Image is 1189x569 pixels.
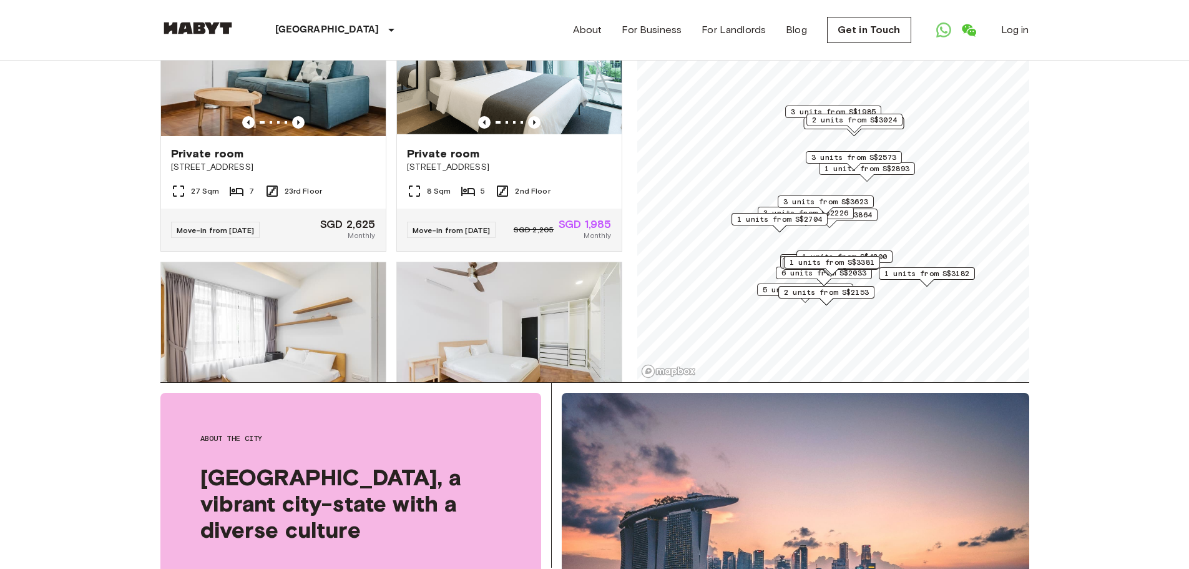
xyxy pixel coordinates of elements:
span: SGD 1,985 [559,219,611,230]
span: 1 units from S$4200 [802,251,887,262]
a: About [573,22,602,37]
span: 8 Sqm [427,186,451,197]
span: 2 units from S$2342 [786,255,871,266]
span: 3 units from S$1985 [791,106,876,117]
img: Marketing picture of unit SG-01-108-001-003 [397,262,622,412]
a: Get in Touch [827,17,911,43]
span: Private room [407,146,480,161]
button: Previous image [242,116,255,129]
span: SGD 2,625 [320,219,375,230]
span: 5 units from S$1680 [763,284,848,295]
div: Map marker [879,267,975,287]
span: Move-in from [DATE] [413,225,491,235]
span: 1 units from S$3381 [790,257,874,268]
span: Private room [171,146,244,161]
div: Map marker [819,162,915,182]
span: 1 units from S$2893 [824,163,909,174]
div: Map marker [732,213,828,232]
span: [STREET_ADDRESS] [171,161,376,174]
span: 3 units from S$3623 [783,196,868,207]
span: 2 units from S$3024 [812,114,897,126]
a: Open WhatsApp [931,17,956,42]
span: 2 units from S$2153 [784,287,869,298]
span: SGD 2,205 [514,224,554,235]
span: 27 Sqm [191,186,220,197]
a: For Business [622,22,682,37]
span: Monthly [348,230,375,241]
a: Log in [1001,22,1029,37]
img: Marketing picture of unit SG-01-003-012-01 [161,262,386,412]
div: Map marker [806,114,903,133]
div: Map marker [785,106,881,125]
div: Map marker [778,195,874,215]
div: Map marker [780,254,876,274]
div: Map marker [796,250,893,270]
img: Habyt [160,22,235,34]
div: Map marker [784,256,880,275]
a: Blog [786,22,807,37]
a: For Landlords [702,22,766,37]
span: 1 units from S$2704 [737,214,822,225]
div: Map marker [783,257,879,277]
div: Map marker [803,117,904,136]
div: Map marker [758,207,854,226]
div: Map marker [776,267,872,286]
a: Mapbox logo [641,364,696,379]
a: Marketing picture of unit SG-01-003-012-01Previous imagePrevious imagePrivate room6 Sarkies Rd19 ... [160,262,386,528]
span: 1 units from S$3182 [884,268,969,279]
button: Previous image [528,116,541,129]
span: Move-in from [DATE] [177,225,255,235]
button: Previous image [478,116,491,129]
span: [GEOGRAPHIC_DATA], a vibrant city-state with a diverse culture [200,464,501,543]
p: [GEOGRAPHIC_DATA] [275,22,379,37]
span: 7 [249,186,254,197]
div: Map marker [780,256,876,275]
span: 1 units from S$3864 [787,209,872,220]
a: Open WeChat [956,17,981,42]
span: [STREET_ADDRESS] [407,161,612,174]
span: 3 units from S$2573 [811,152,896,163]
div: Map marker [757,284,853,303]
button: Previous image [292,116,305,129]
div: Map marker [781,209,878,228]
span: 2nd Floor [515,186,550,197]
span: About the city [200,433,501,444]
div: Map marker [778,286,874,305]
span: 3 units from S$2226 [763,207,848,219]
span: Monthly [584,230,611,241]
span: 23rd Floor [285,186,323,197]
a: Marketing picture of unit SG-01-108-001-003Previous imagePrevious imagePrivate room[STREET_ADDRES... [396,262,622,528]
span: 5 [481,186,485,197]
div: Map marker [806,151,902,171]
